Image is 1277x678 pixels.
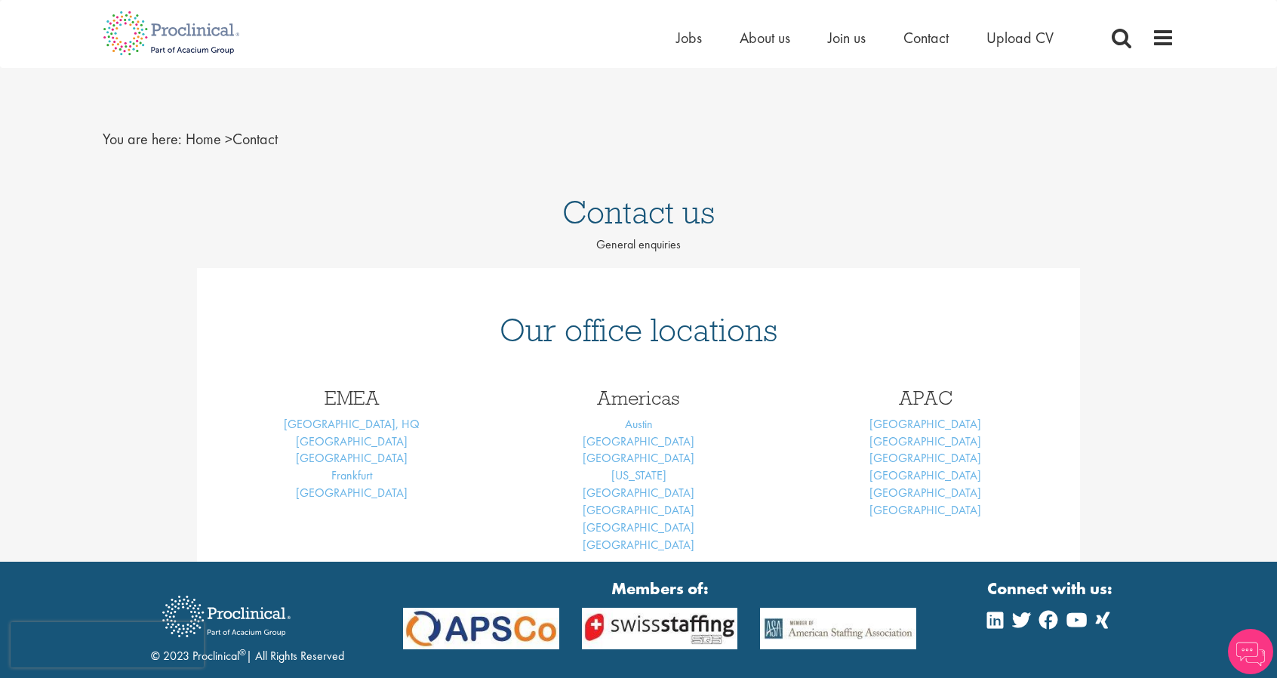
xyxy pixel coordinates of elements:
[869,485,981,501] a: [GEOGRAPHIC_DATA]
[676,28,702,48] a: Jobs
[869,502,981,518] a: [GEOGRAPHIC_DATA]
[506,388,771,408] h3: Americas
[749,608,928,649] img: APSCo
[611,467,666,483] a: [US_STATE]
[583,537,694,553] a: [GEOGRAPHIC_DATA]
[239,646,246,658] sup: ®
[225,129,232,149] span: >
[151,585,302,648] img: Proclinical Recruitment
[392,608,571,649] img: APSCo
[151,584,344,665] div: © 2023 Proclinical | All Rights Reserved
[220,388,484,408] h3: EMEA
[869,450,981,466] a: [GEOGRAPHIC_DATA]
[186,129,278,149] span: Contact
[296,450,408,466] a: [GEOGRAPHIC_DATA]
[986,28,1054,48] a: Upload CV
[828,28,866,48] a: Join us
[583,450,694,466] a: [GEOGRAPHIC_DATA]
[793,388,1057,408] h3: APAC
[583,433,694,449] a: [GEOGRAPHIC_DATA]
[583,502,694,518] a: [GEOGRAPHIC_DATA]
[571,608,749,649] img: APSCo
[103,129,182,149] span: You are here:
[220,313,1057,347] h1: Our office locations
[296,433,408,449] a: [GEOGRAPHIC_DATA]
[583,519,694,535] a: [GEOGRAPHIC_DATA]
[740,28,790,48] a: About us
[186,129,221,149] a: breadcrumb link to Home
[11,622,204,667] iframe: reCAPTCHA
[987,577,1115,600] strong: Connect with us:
[403,577,916,600] strong: Members of:
[296,485,408,501] a: [GEOGRAPHIC_DATA]
[583,485,694,501] a: [GEOGRAPHIC_DATA]
[284,416,420,432] a: [GEOGRAPHIC_DATA], HQ
[869,433,981,449] a: [GEOGRAPHIC_DATA]
[869,416,981,432] a: [GEOGRAPHIC_DATA]
[625,416,653,432] a: Austin
[331,467,372,483] a: Frankfurt
[1228,629,1273,674] img: Chatbot
[903,28,949,48] a: Contact
[869,467,981,483] a: [GEOGRAPHIC_DATA]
